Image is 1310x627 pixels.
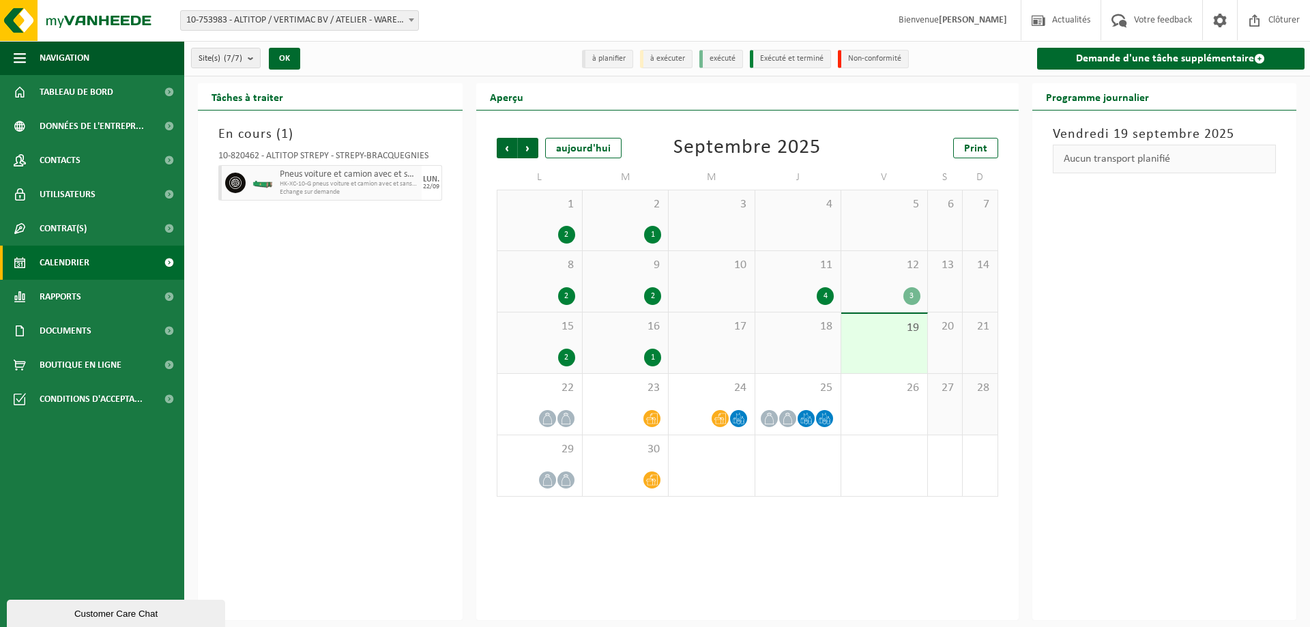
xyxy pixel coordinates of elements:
div: 3 [903,287,920,305]
span: Contrat(s) [40,212,87,246]
span: Données de l'entrepr... [40,109,144,143]
span: 4 [762,197,834,212]
span: 20 [935,319,955,334]
span: Contacts [40,143,81,177]
a: Print [953,138,998,158]
h2: Programme journalier [1032,83,1163,110]
span: 30 [589,442,661,457]
span: Calendrier [40,246,89,280]
span: 5 [848,197,920,212]
h3: En cours ( ) [218,124,442,145]
span: 17 [675,319,747,334]
li: exécuté [699,50,743,68]
span: 15 [504,319,575,334]
div: Septembre 2025 [673,138,821,158]
count: (7/7) [224,54,242,63]
h2: Tâches à traiter [198,83,297,110]
span: 6 [935,197,955,212]
span: 11 [762,258,834,273]
span: 2 [589,197,661,212]
span: 1 [281,128,289,141]
div: 4 [817,287,834,305]
span: Pneus voiture et camion avec et sans jante en mélange [280,169,418,180]
strong: [PERSON_NAME] [939,15,1007,25]
span: Echange sur demande [280,188,418,196]
div: 1 [644,349,661,366]
span: HK-XC-10-G pneus voiture et camion avec et sans jante en mél [280,180,418,188]
div: 1 [644,226,661,244]
button: OK [269,48,300,70]
span: 28 [970,381,990,396]
span: Conditions d'accepta... [40,382,143,416]
span: 10 [675,258,747,273]
td: S [928,165,963,190]
span: 18 [762,319,834,334]
span: 29 [504,442,575,457]
span: 25 [762,381,834,396]
span: 10-753983 - ALTITOP / VERTIMAC BV / ATELIER - WAREGEM [180,10,419,31]
span: Suivant [518,138,538,158]
td: L [497,165,583,190]
li: à planifier [582,50,633,68]
span: Précédent [497,138,517,158]
div: 2 [644,287,661,305]
h2: Aperçu [476,83,537,110]
li: Non-conformité [838,50,909,68]
img: HK-XC-10-GN-00 [252,178,273,188]
td: J [755,165,841,190]
button: Site(s)(7/7) [191,48,261,68]
li: à exécuter [640,50,693,68]
span: Tableau de bord [40,75,113,109]
td: M [583,165,669,190]
span: 3 [675,197,747,212]
li: Exécuté et terminé [750,50,831,68]
span: 7 [970,197,990,212]
div: 10-820462 - ALTITOP STRÉPY - STRÉPY-BRACQUEGNIES [218,151,442,165]
span: Documents [40,314,91,348]
div: 22/09 [423,184,439,190]
span: Print [964,143,987,154]
span: 27 [935,381,955,396]
span: Rapports [40,280,81,314]
td: V [841,165,927,190]
td: D [963,165,998,190]
div: Aucun transport planifié [1053,145,1277,173]
h3: Vendredi 19 septembre 2025 [1053,124,1277,145]
span: 8 [504,258,575,273]
div: LUN. [423,175,439,184]
td: M [669,165,755,190]
span: 9 [589,258,661,273]
div: 2 [558,349,575,366]
a: Demande d'une tâche supplémentaire [1037,48,1305,70]
span: 1 [504,197,575,212]
span: 22 [504,381,575,396]
span: Utilisateurs [40,177,96,212]
span: 10-753983 - ALTITOP / VERTIMAC BV / ATELIER - WAREGEM [181,11,418,30]
span: 26 [848,381,920,396]
span: 12 [848,258,920,273]
span: 21 [970,319,990,334]
span: 16 [589,319,661,334]
span: 14 [970,258,990,273]
div: aujourd'hui [545,138,622,158]
span: 23 [589,381,661,396]
span: 24 [675,381,747,396]
span: 19 [848,321,920,336]
span: Boutique en ligne [40,348,121,382]
div: 2 [558,287,575,305]
span: Navigation [40,41,89,75]
iframe: chat widget [7,597,228,627]
div: 2 [558,226,575,244]
span: Site(s) [199,48,242,69]
span: 13 [935,258,955,273]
